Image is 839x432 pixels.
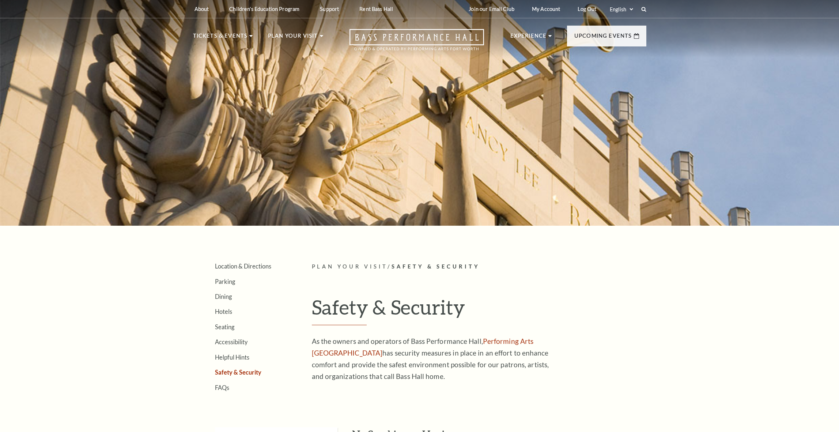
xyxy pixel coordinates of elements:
a: Parking [215,278,235,285]
span: Safety & Security [392,263,480,270]
p: Children's Education Program [229,6,299,12]
p: As the owners and operators of Bass Performance Hall, has security measures in place in an effort... [312,335,549,382]
p: About [194,6,209,12]
a: FAQs [215,384,229,391]
p: Plan Your Visit [268,31,318,45]
a: Safety & Security [215,369,261,376]
select: Select: [608,6,634,13]
a: Location & Directions [215,263,271,270]
a: Accessibility [215,338,247,345]
span: Plan Your Visit [312,263,388,270]
p: Support [320,6,339,12]
a: Helpful Hints [215,354,249,361]
p: Tickets & Events [193,31,248,45]
p: Experience [510,31,547,45]
p: Rent Bass Hall [359,6,393,12]
h1: Safety & Security [312,295,646,325]
p: / [312,262,646,271]
p: Upcoming Events [574,31,632,45]
a: Dining [215,293,232,300]
a: Performing Arts [GEOGRAPHIC_DATA] [312,337,534,357]
a: Hotels [215,308,232,315]
a: Seating [215,323,234,330]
